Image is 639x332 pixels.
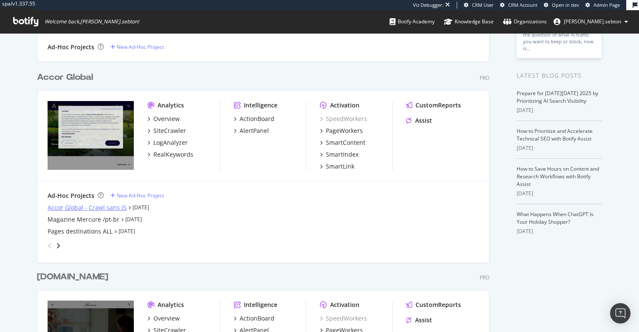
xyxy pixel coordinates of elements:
[153,314,180,323] div: Overview
[406,301,461,309] a: CustomReports
[416,301,461,309] div: CustomReports
[320,314,367,323] a: SpeedWorkers
[147,150,193,159] a: RealKeywords
[517,127,593,142] a: How to Prioritize and Accelerate Technical SEO with Botify Assist
[406,316,432,324] a: Assist
[413,2,444,8] div: Viz Debugger:
[158,301,184,309] div: Analytics
[390,10,435,33] a: Botify Academy
[564,18,621,25] span: anne.sebton
[390,17,435,26] div: Botify Academy
[326,162,354,171] div: SmartLink
[415,316,432,324] div: Assist
[508,2,537,8] span: CRM Account
[48,191,94,200] div: Ad-Hoc Projects
[55,242,61,250] div: angle-right
[147,138,188,147] a: LogAnalyzer
[444,10,494,33] a: Knowledge Base
[48,227,113,236] a: Pages destinations ALL
[117,192,164,199] div: New Ad-Hoc Project
[37,271,112,283] a: [DOMAIN_NAME]
[415,116,432,125] div: Assist
[147,115,180,123] a: Overview
[326,150,359,159] div: SmartIndex
[320,162,354,171] a: SmartLink
[110,192,164,199] a: New Ad-Hoc Project
[585,2,620,8] a: Admin Page
[472,2,494,8] span: CRM User
[517,107,602,114] div: [DATE]
[523,25,595,52] div: If you haven’t yet grappled with the question of what AI traffic you want to keep or block, now is…
[240,115,274,123] div: ActionBoard
[119,228,135,235] a: [DATE]
[320,138,365,147] a: SmartContent
[320,115,367,123] a: SpeedWorkers
[37,271,108,283] div: [DOMAIN_NAME]
[326,127,363,135] div: PageWorkers
[48,215,119,224] a: Magazine Mercure /pt-br
[44,239,55,253] div: angle-left
[503,17,547,26] div: Organizations
[244,101,277,110] div: Intelligence
[153,138,188,147] div: LogAnalyzer
[500,2,537,8] a: CRM Account
[37,71,93,84] div: Accor Global
[153,115,180,123] div: Overview
[406,101,461,110] a: CustomReports
[416,101,461,110] div: CustomReports
[117,43,164,51] div: New Ad-Hoc Project
[153,150,193,159] div: RealKeywords
[133,204,149,211] a: [DATE]
[444,17,494,26] div: Knowledge Base
[480,74,489,82] div: Pro
[594,2,620,8] span: Admin Page
[48,101,134,170] img: all.accor.com
[234,127,269,135] a: AlertPanel
[153,127,186,135] div: SiteCrawler
[37,71,96,84] a: Accor Global
[517,228,602,235] div: [DATE]
[320,150,359,159] a: SmartIndex
[125,216,142,223] a: [DATE]
[240,314,274,323] div: ActionBoard
[48,43,94,51] div: Ad-Hoc Projects
[610,303,631,324] div: Open Intercom Messenger
[320,127,363,135] a: PageWorkers
[517,211,594,225] a: What Happens When ChatGPT Is Your Holiday Shopper?
[244,301,277,309] div: Intelligence
[406,116,432,125] a: Assist
[517,144,602,152] div: [DATE]
[234,115,274,123] a: ActionBoard
[110,43,164,51] a: New Ad-Hoc Project
[147,314,180,323] a: Overview
[234,314,274,323] a: ActionBoard
[480,274,489,281] div: Pro
[464,2,494,8] a: CRM User
[547,15,635,28] button: [PERSON_NAME].sebton
[45,18,139,25] span: Welcome back, [PERSON_NAME].sebton !
[503,10,547,33] a: Organizations
[147,127,186,135] a: SiteCrawler
[326,138,365,147] div: SmartContent
[544,2,579,8] a: Open in dev
[517,165,599,188] a: How to Save Hours on Content and Research Workflows with Botify Assist
[330,101,359,110] div: Activation
[552,2,579,8] span: Open in dev
[48,203,127,212] a: Accor Global - Crawl sans JS
[330,301,359,309] div: Activation
[517,90,598,104] a: Prepare for [DATE][DATE] 2025 by Prioritizing AI Search Visibility
[517,71,602,80] div: Latest Blog Posts
[240,127,269,135] div: AlertPanel
[517,190,602,197] div: [DATE]
[158,101,184,110] div: Analytics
